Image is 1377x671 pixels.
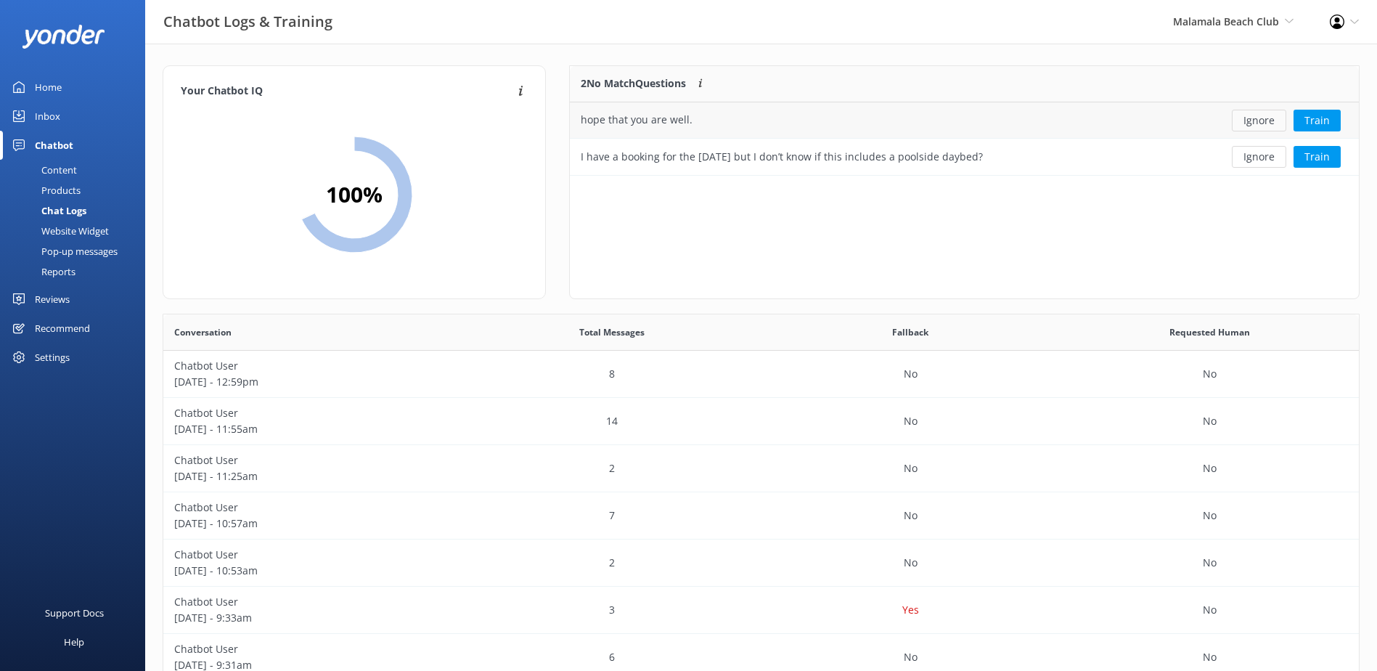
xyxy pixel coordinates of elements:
[606,413,618,429] p: 14
[1294,110,1341,131] button: Train
[904,555,918,571] p: No
[163,492,1359,540] div: row
[1203,366,1217,382] p: No
[163,351,1359,398] div: row
[609,602,615,618] p: 3
[579,325,645,339] span: Total Messages
[174,405,451,421] p: Chatbot User
[9,180,81,200] div: Products
[174,374,451,390] p: [DATE] - 12:59pm
[163,445,1359,492] div: row
[9,221,109,241] div: Website Widget
[35,314,90,343] div: Recommend
[1232,146,1286,168] button: Ignore
[174,468,451,484] p: [DATE] - 11:25am
[163,398,1359,445] div: row
[1232,110,1286,131] button: Ignore
[326,177,383,212] h2: 100 %
[581,76,686,91] p: 2 No Match Questions
[35,131,73,160] div: Chatbot
[1203,602,1217,618] p: No
[904,649,918,665] p: No
[904,413,918,429] p: No
[1203,460,1217,476] p: No
[904,508,918,524] p: No
[570,102,1359,175] div: grid
[1169,325,1250,339] span: Requested Human
[1173,15,1279,28] span: Malamala Beach Club
[174,421,451,437] p: [DATE] - 11:55am
[609,555,615,571] p: 2
[581,112,692,128] div: hope that you are well.
[9,180,145,200] a: Products
[581,149,983,165] div: I have a booking for the [DATE] but I don’t know if this includes a poolside daybed?
[609,460,615,476] p: 2
[609,508,615,524] p: 7
[45,598,104,627] div: Support Docs
[609,366,615,382] p: 8
[35,343,70,372] div: Settings
[9,241,145,261] a: Pop-up messages
[174,641,451,657] p: Chatbot User
[1294,146,1341,168] button: Train
[9,200,145,221] a: Chat Logs
[9,221,145,241] a: Website Widget
[570,102,1359,139] div: row
[174,594,451,610] p: Chatbot User
[163,587,1359,634] div: row
[174,358,451,374] p: Chatbot User
[9,160,145,180] a: Content
[174,516,451,532] p: [DATE] - 10:57am
[904,460,918,476] p: No
[181,84,514,99] h4: Your Chatbot IQ
[22,25,105,49] img: yonder-white-logo.png
[163,10,332,33] h3: Chatbot Logs & Training
[9,160,77,180] div: Content
[35,102,60,131] div: Inbox
[1203,649,1217,665] p: No
[9,241,118,261] div: Pop-up messages
[904,366,918,382] p: No
[892,325,928,339] span: Fallback
[163,540,1359,587] div: row
[35,285,70,314] div: Reviews
[9,261,75,282] div: Reports
[174,610,451,626] p: [DATE] - 9:33am
[902,602,919,618] p: Yes
[1203,508,1217,524] p: No
[174,547,451,563] p: Chatbot User
[609,649,615,665] p: 6
[9,261,145,282] a: Reports
[1203,555,1217,571] p: No
[35,73,62,102] div: Home
[174,500,451,516] p: Chatbot User
[1203,413,1217,429] p: No
[9,200,86,221] div: Chat Logs
[570,139,1359,175] div: row
[174,563,451,579] p: [DATE] - 10:53am
[174,452,451,468] p: Chatbot User
[174,325,232,339] span: Conversation
[64,627,84,656] div: Help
